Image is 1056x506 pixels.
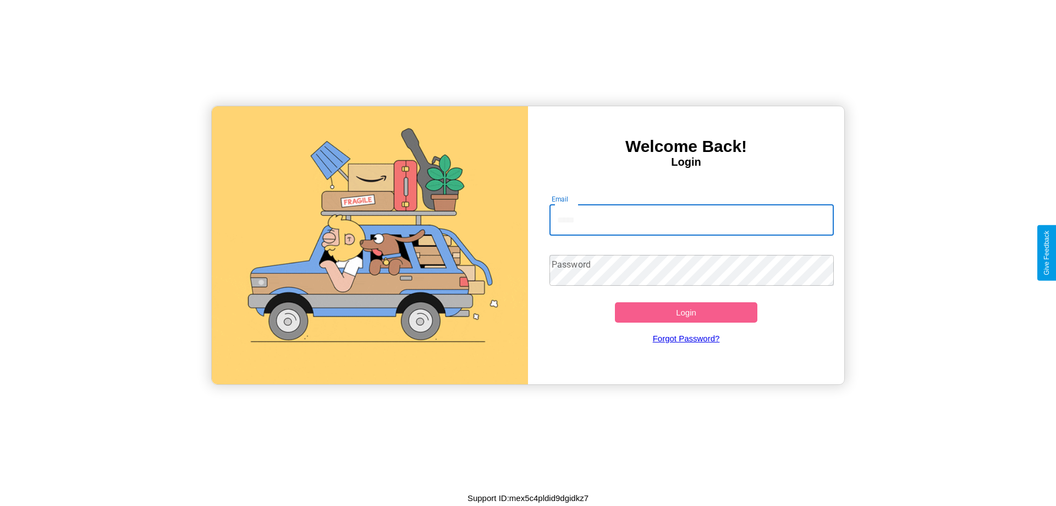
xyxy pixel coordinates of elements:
p: Support ID: mex5c4pldid9dgidkz7 [468,491,588,505]
img: gif [212,106,528,384]
div: Give Feedback [1043,231,1050,275]
h4: Login [528,156,844,168]
h3: Welcome Back! [528,137,844,156]
button: Login [615,302,757,323]
a: Forgot Password? [544,323,829,354]
label: Email [552,194,569,204]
